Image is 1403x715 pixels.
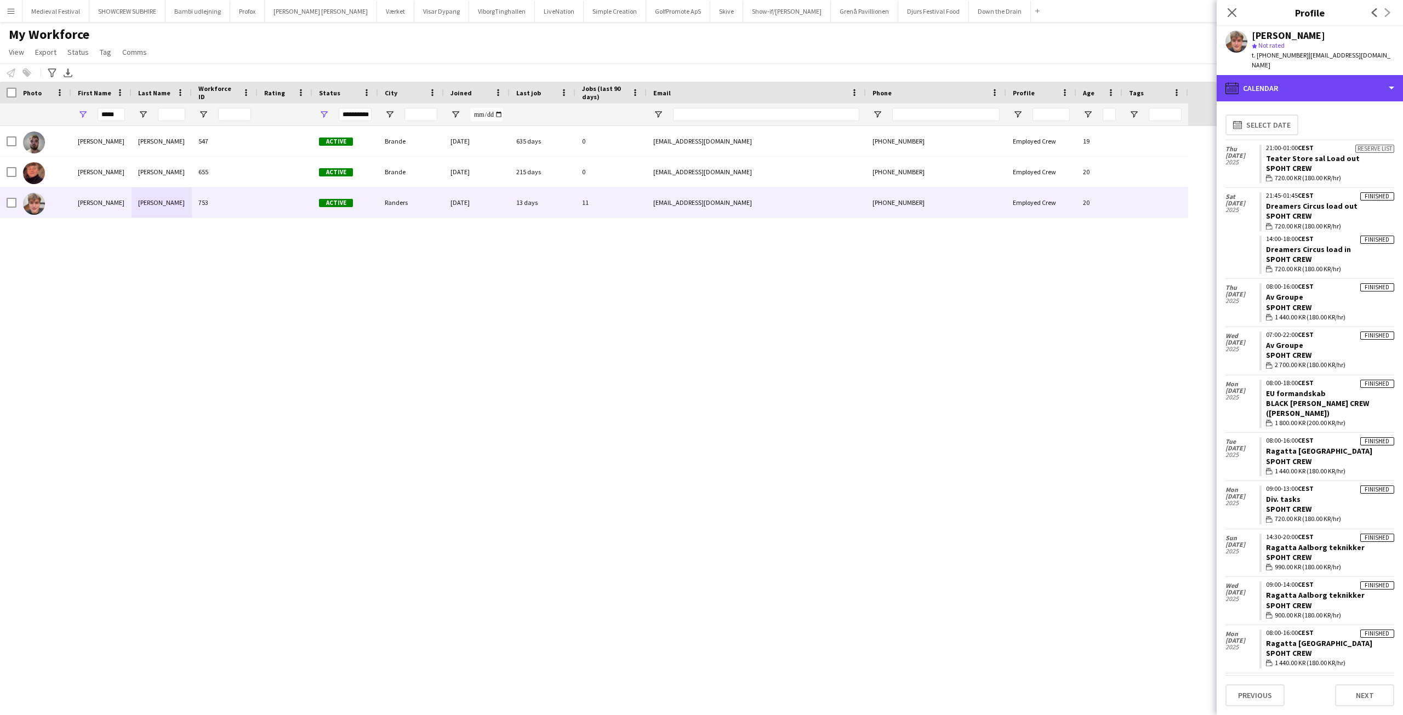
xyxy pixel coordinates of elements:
button: Open Filter Menu [450,110,460,119]
a: Dreamers Circus load in [1266,244,1351,254]
span: View [9,47,24,57]
button: Bambi udlejning [166,1,230,22]
input: First Name Filter Input [98,108,125,121]
span: Wed [1225,333,1259,339]
div: Spoht Crew [1266,163,1394,173]
div: 20 [1076,157,1122,187]
span: Mon [1225,487,1259,493]
div: 21:45-01:45 [1266,192,1394,199]
button: Open Filter Menu [872,110,882,119]
span: 900.00 KR (180.00 KR/hr) [1275,610,1341,620]
span: Last job [516,89,541,97]
span: CEST [1298,330,1314,339]
input: Last Name Filter Input [158,108,185,121]
div: 14:00-18:00 [1266,236,1394,242]
a: Status [63,45,93,59]
span: 2025 [1225,298,1259,304]
div: Spoht Crew [1266,600,1394,610]
button: Select date [1225,115,1298,135]
button: Djurs Festival Food [898,1,969,22]
span: [DATE] [1225,200,1259,207]
span: 720.00 KR (180.00 KR/hr) [1275,264,1341,274]
button: Profox [230,1,265,22]
span: Thu [1225,284,1259,291]
span: [DATE] [1225,637,1259,644]
span: Photo [23,89,42,97]
button: Open Filter Menu [78,110,88,119]
div: [PERSON_NAME] [1252,31,1325,41]
span: Active [319,138,353,146]
input: City Filter Input [404,108,437,121]
a: Teater Store sal Load out [1266,153,1360,163]
button: Open Filter Menu [1129,110,1139,119]
a: Dreamers Circus load out [1266,201,1358,211]
span: Tag [100,47,111,57]
span: CEST [1298,144,1314,152]
div: 20 [1076,187,1122,218]
span: 2025 [1225,500,1259,506]
div: 0 [575,126,647,156]
div: Finished [1360,437,1394,445]
span: 2025 [1225,596,1259,602]
span: Rating [264,89,285,97]
div: 11 [575,187,647,218]
div: [PERSON_NAME] [132,126,192,156]
span: Profile [1013,89,1035,97]
div: [DATE] [444,157,510,187]
a: EU formandskab [1266,388,1326,398]
div: Employed Crew [1006,126,1076,156]
div: Spoht Crew [1266,648,1394,658]
a: Ragatta [GEOGRAPHIC_DATA] [1266,446,1372,456]
div: Brande [378,157,444,187]
span: 2025 [1225,548,1259,554]
span: CEST [1298,379,1314,387]
button: ViborgTinghallen [469,1,535,22]
div: Brande [378,126,444,156]
div: 14:30-20:00 [1266,534,1394,540]
div: [EMAIL_ADDRESS][DOMAIN_NAME] [647,126,866,156]
button: Open Filter Menu [198,110,208,119]
div: [DATE] [444,187,510,218]
div: Finished [1360,192,1394,201]
span: 2025 [1225,346,1259,352]
span: Joined [450,89,472,97]
div: 09:00-14:00 [1266,581,1394,588]
div: Spoht Crew [1266,456,1394,466]
span: 990.00 KR (180.00 KR/hr) [1275,562,1341,572]
span: Sat [1225,193,1259,200]
span: 1 440.00 KR (180.00 KR/hr) [1275,312,1345,322]
div: [PERSON_NAME] [71,157,132,187]
input: Joined Filter Input [470,108,503,121]
span: [DATE] [1225,387,1259,394]
a: Div. tasks [1266,494,1301,504]
span: Email [653,89,671,97]
span: Thu [1225,146,1259,152]
a: Av Groupe [1266,292,1303,302]
span: CEST [1298,282,1314,290]
input: Age Filter Input [1103,108,1116,121]
div: Finished [1360,331,1394,340]
div: Finished [1360,236,1394,244]
div: [PERSON_NAME] [132,157,192,187]
button: Open Filter Menu [385,110,395,119]
div: Spoht Crew [1266,350,1394,360]
span: Tue [1225,438,1259,445]
span: 2025 [1225,644,1259,650]
button: GolfPromote ApS [646,1,710,22]
app-action-btn: Advanced filters [45,66,59,79]
button: Open Filter Menu [1083,110,1093,119]
span: Active [319,168,353,176]
span: 1 440.00 KR (180.00 KR/hr) [1275,658,1345,668]
span: Jobs (last 90 days) [582,84,627,101]
img: Lukas Hansen [23,131,45,153]
div: [PHONE_NUMBER] [866,126,1006,156]
span: [DATE] [1225,291,1259,298]
a: View [4,45,28,59]
button: Down the Drain [969,1,1031,22]
div: 547 [192,126,258,156]
span: Tags [1129,89,1144,97]
span: Active [319,199,353,207]
div: Reserve list [1355,145,1394,153]
button: Visar Dypang [414,1,469,22]
div: 215 days [510,157,575,187]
